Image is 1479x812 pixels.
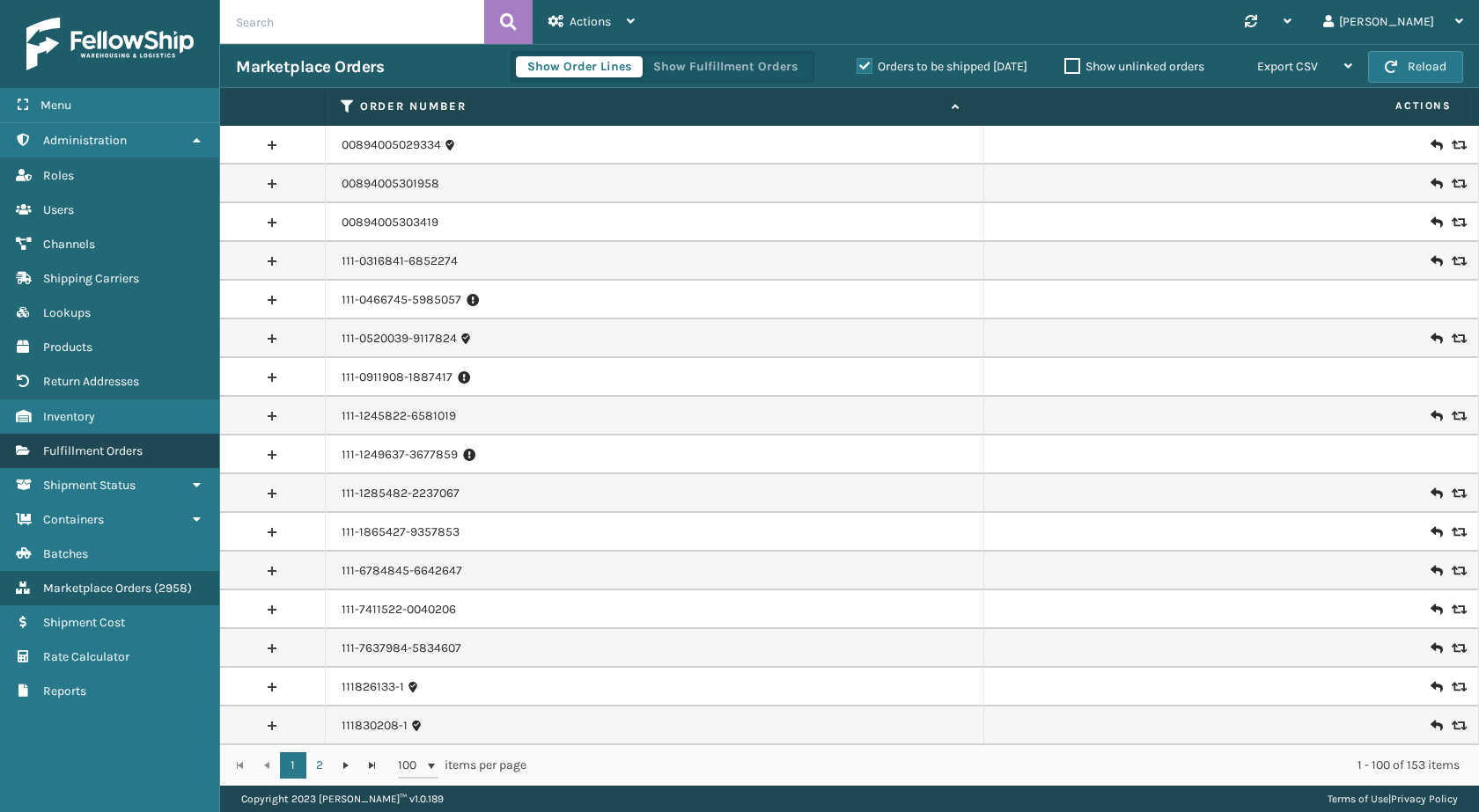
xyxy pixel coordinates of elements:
[43,684,86,699] span: Reports
[342,291,461,309] a: 111-0466745-5985057
[1452,216,1462,229] i: Replace
[398,752,526,779] span: items per page
[1391,793,1458,805] a: Privacy Policy
[1452,139,1462,151] i: Replace
[43,581,151,596] span: Marketplace Orders
[43,443,143,458] span: Fulfillment Orders
[43,133,127,148] span: Administration
[342,485,460,502] a: 111-1285482-2237067
[1452,255,1462,267] i: Replace
[154,581,192,596] span: ( 2958 )
[516,56,643,77] button: Show Order Lines
[1431,136,1441,154] i: Create Return Label
[1431,330,1441,347] i: Create Return Label
[1431,601,1441,618] i: Create Return Label
[1431,523,1441,541] i: Create Return Label
[342,717,408,735] a: 111830208-1
[1452,410,1462,422] i: Replace
[1431,640,1441,657] i: Create Return Label
[857,59,1027,74] label: Orders to be shipped [DATE]
[43,168,74,183] span: Roles
[982,91,1462,121] span: Actions
[1431,407,1441,425] i: Create Return Label
[360,99,943,114] label: Order Number
[342,446,458,464] a: 111-1249637-3677859
[333,752,359,779] a: Go to the next page
[342,562,462,580] a: 111-6784845-6642647
[1431,562,1441,580] i: Create Return Label
[43,512,104,527] span: Containers
[1431,485,1441,502] i: Create Return Label
[339,758,353,772] span: Go to the next page
[280,752,306,779] a: 1
[1452,681,1462,693] i: Replace
[342,523,460,541] a: 111-1865427-9357853
[40,98,71,113] span: Menu
[43,271,139,286] span: Shipping Carriers
[43,649,129,664] span: Rate Calculator
[570,14,611,29] span: Actions
[1431,214,1441,231] i: Create Return Label
[342,330,457,347] a: 111-0520039-9117824
[551,757,1460,774] div: 1 - 100 of 153 items
[1452,642,1462,655] i: Replace
[1064,59,1204,74] label: Show unlinked orders
[43,478,136,493] span: Shipment Status
[342,136,441,154] a: 00894005029334
[1328,793,1388,805] a: Terms of Use
[365,758,379,772] span: Go to the last page
[342,214,438,231] a: 00894005303419
[43,340,92,355] span: Products
[1431,175,1441,193] i: Create Return Label
[1257,59,1318,74] span: Export CSV
[1452,565,1462,577] i: Replace
[1452,333,1462,345] i: Replace
[342,175,439,193] a: 00894005301958
[1452,604,1462,616] i: Replace
[43,305,91,320] span: Lookups
[236,56,384,77] h3: Marketplace Orders
[642,56,809,77] button: Show Fulfillment Orders
[43,237,95,252] span: Channels
[1368,51,1463,83] button: Reload
[306,752,333,779] a: 2
[43,546,88,561] span: Batches
[1328,786,1458,812] div: |
[241,786,444,812] p: Copyright 2023 [PERSON_NAME]™ v 1.0.189
[26,18,194,70] img: logo
[1452,178,1462,190] i: Replace
[43,374,139,389] span: Return Addresses
[342,678,404,696] a: 111826133-1
[342,407,456,425] a: 111-1245822-6581019
[398,757,424,774] span: 100
[1452,526,1462,538] i: Replace
[342,601,456,618] a: 111-7411522-0040206
[1431,717,1441,735] i: Create Return Label
[342,252,458,270] a: 111-0316841-6852274
[1452,720,1462,732] i: Replace
[43,615,125,630] span: Shipment Cost
[43,409,95,424] span: Inventory
[43,202,74,217] span: Users
[342,369,453,386] a: 111-0911908-1887417
[1431,678,1441,696] i: Create Return Label
[1452,487,1462,500] i: Replace
[342,640,461,657] a: 111-7637984-5834607
[1431,252,1441,270] i: Create Return Label
[359,752,386,779] a: Go to the last page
